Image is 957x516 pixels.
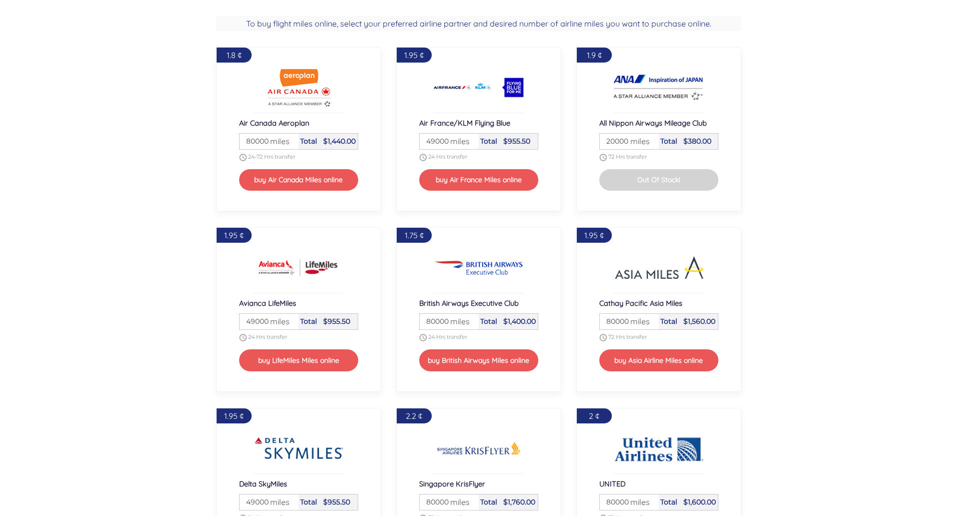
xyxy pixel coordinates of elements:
span: miles [445,496,470,508]
span: British Airways Executive Club [419,298,519,308]
span: Total [300,497,317,506]
span: Total [300,317,317,326]
span: Air France/KLM Flying Blue [419,118,510,128]
span: miles [265,315,290,327]
img: Buy UNITED Airline miles online [614,428,704,468]
span: Total [480,317,497,326]
span: 24 Hrs transfer [248,334,287,341]
span: 2.2 ¢ [406,411,422,421]
span: miles [625,315,650,327]
span: 72 Hrs transfer [608,334,647,341]
span: Total [300,137,317,146]
img: schedule.png [419,334,427,341]
img: Buy Avianca LifeMiles Airline miles online [254,248,344,288]
span: miles [265,135,290,147]
span: 2 ¢ [589,411,599,421]
span: $380.00 [683,137,711,146]
img: schedule.png [419,154,427,161]
span: $1,760.00 [503,497,535,506]
span: miles [625,496,650,508]
span: 72 Hrs transfer [608,153,647,160]
span: Total [480,497,497,506]
span: miles [445,135,470,147]
span: $955.50 [323,317,350,326]
span: All Nippon Airways Mileage Club [599,118,707,128]
span: Cathay Pacific Asia Miles [599,298,682,308]
span: Total [660,317,677,326]
h2: To buy flight miles online, select your preferred airline partner and desired number of airline m... [216,16,741,31]
span: 1.75 ¢ [405,230,424,240]
span: 24 Hrs transfer [428,153,467,160]
img: Buy Air France/KLM Flying Blue Airline miles online [434,68,524,108]
img: Buy Cathay Pacific Asia Miles Airline miles online [614,248,704,288]
span: 1.9 ¢ [587,50,602,60]
span: 24-72 Hrs transfer [248,153,295,160]
span: $1,400.00 [503,317,536,326]
img: Buy British Airways Executive Club Airline miles online [434,248,524,288]
span: 1.95 ¢ [224,230,244,240]
span: 1.95 ¢ [584,230,604,240]
span: Total [660,137,677,146]
img: schedule.png [239,154,247,161]
img: Buy Air Canada Aeroplan Airline miles online [254,68,344,108]
img: schedule.png [239,334,247,341]
span: miles [265,496,290,508]
span: UNITED [599,479,625,488]
button: buy British Airways Miles online [419,349,538,371]
span: $955.50 [503,137,530,146]
span: Singapore KrisFlyer [419,479,485,488]
span: Total [480,137,497,146]
img: Buy All Nippon Airways Mileage Club Airline miles online [614,68,704,108]
img: Buy Delta SkyMiles Airline miles online [254,428,344,468]
span: 1.95 ¢ [404,50,424,60]
button: buy Air Canada Miles online [239,169,358,191]
span: $1,560.00 [683,317,715,326]
span: Total [660,497,677,506]
span: Air Canada Aeroplan [239,118,309,128]
span: 1.95 ¢ [224,411,244,421]
span: miles [625,135,650,147]
button: buy Air France Miles online [419,169,538,191]
button: buy LifeMiles Miles online [239,349,358,371]
button: buy Asia Airline Miles online [599,349,718,371]
span: $955.50 [323,497,350,506]
span: 24 Hrs transfer [428,334,467,341]
img: schedule.png [599,154,607,161]
button: Out Of Stock! [599,169,718,191]
span: miles [445,315,470,327]
img: Buy Singapore KrisFlyer Airline miles online [434,428,524,468]
span: $1,440.00 [323,137,356,146]
span: 1.8 ¢ [227,50,242,60]
span: $1,600.00 [683,497,716,506]
span: Delta SkyMiles [239,479,287,488]
span: Avianca LifeMiles [239,298,296,308]
img: schedule.png [599,334,607,341]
